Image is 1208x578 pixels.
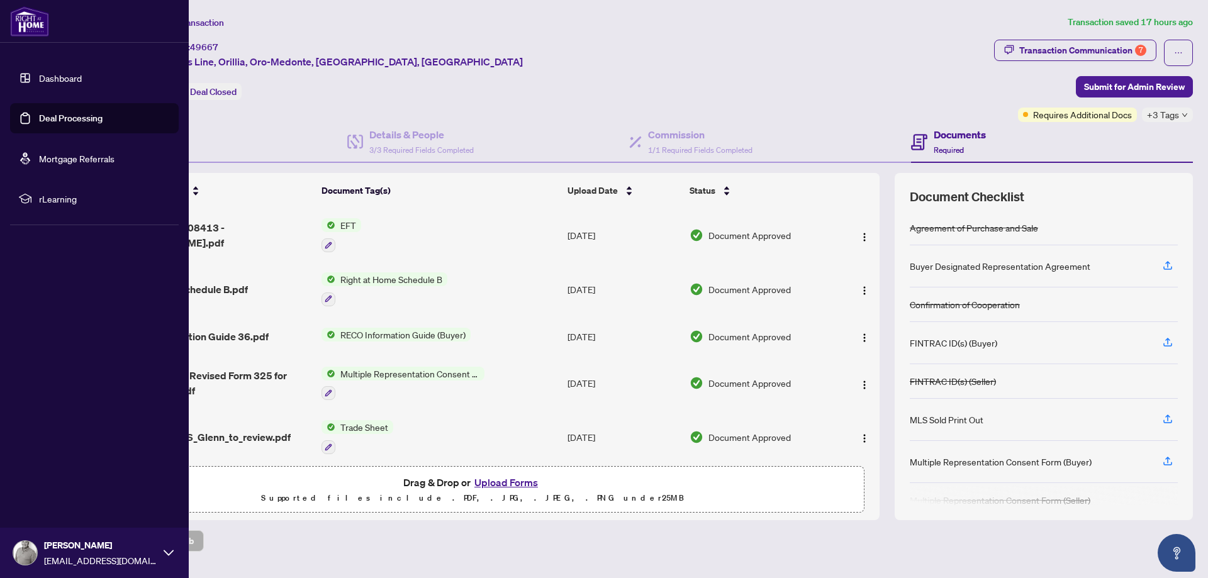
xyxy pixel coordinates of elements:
span: Document Approved [708,282,791,296]
span: Upload Date [568,184,618,197]
span: Document Approved [708,330,791,343]
button: Status IconTrade Sheet [322,420,393,454]
div: Confirmation of Cooperation [910,297,1020,311]
span: Requires Additional Docs [1033,108,1132,121]
button: Status IconEFT [322,218,361,252]
span: Document Approved [708,376,791,390]
span: Multiple Representation Consent Form (Seller) [335,367,484,381]
img: Logo [859,433,870,443]
span: +3 Tags [1147,108,1179,122]
button: Status IconRight at Home Schedule B [322,272,447,306]
span: RECO Information Guide 36.pdf [124,329,269,344]
div: Status: [156,83,242,100]
span: ellipsis [1174,48,1183,57]
span: Document Approved [708,228,791,242]
th: Status [685,173,837,208]
span: View Transaction [157,17,224,28]
span: down [1182,112,1188,118]
button: Logo [854,326,875,347]
button: Open asap [1158,534,1195,572]
span: 99 Bass Line, Orillia, Oro-Medonte, [GEOGRAPHIC_DATA], [GEOGRAPHIC_DATA] [156,54,523,69]
button: Logo [854,225,875,245]
span: Document Checklist [910,188,1024,206]
div: 7 [1135,45,1146,56]
article: Transaction saved 17 hours ago [1068,15,1193,30]
span: 2508413_-_TS_Glenn_to_review.pdf [124,430,291,445]
span: Status [690,184,715,197]
img: Status Icon [322,218,335,232]
td: [DATE] [562,410,685,464]
a: Deal Processing [39,113,103,124]
button: Status IconMultiple Representation Consent Form (Seller) [322,367,484,401]
img: Document Status [690,430,703,444]
div: Multiple Representation Consent Form (Buyer) [910,455,1092,469]
button: Logo [854,279,875,299]
span: RECO Information Guide (Buyer) [335,328,471,342]
img: Document Status [690,376,703,390]
img: Logo [859,286,870,296]
img: Status Icon [322,367,335,381]
span: Submit for Admin Review [1084,77,1185,97]
span: rLearning [39,192,170,206]
img: Status Icon [322,328,335,342]
img: Document Status [690,282,703,296]
div: Transaction Communication [1019,40,1146,60]
div: FINTRAC ID(s) (Seller) [910,374,996,388]
img: Document Status [690,228,703,242]
span: Right at Home Schedule B [335,272,447,286]
img: Profile Icon [13,541,37,565]
p: Supported files include .PDF, .JPG, .JPEG, .PNG under 25 MB [89,491,856,506]
img: Logo [859,333,870,343]
span: Drag & Drop or [403,474,542,491]
th: Upload Date [562,173,685,208]
img: Logo [859,232,870,242]
span: Drag & Drop orUpload FormsSupported files include .PDF, .JPG, .JPEG, .PNG under25MB [81,467,864,513]
img: logo [10,6,49,36]
div: Buyer Designated Representation Agreement [910,259,1090,273]
button: Upload Forms [471,474,542,491]
div: MLS Sold Print Out [910,413,983,426]
th: (23) File Name [119,173,316,208]
span: Required [934,145,964,155]
h4: Details & People [369,127,474,142]
a: Mortgage Referrals [39,153,115,164]
td: [DATE] [562,357,685,411]
span: EFT [335,218,361,232]
span: 3/3 Required Fields Completed [369,145,474,155]
span: Deal Closed [190,86,237,97]
span: Document Approved [708,430,791,444]
h4: Documents [934,127,986,142]
img: Status Icon [322,272,335,286]
span: 49667 [190,42,218,53]
img: Status Icon [322,420,335,434]
img: Logo [859,380,870,390]
span: Agent EFT 2508413 - [PERSON_NAME].pdf [124,220,311,250]
button: Logo [854,427,875,447]
th: Document Tag(s) [316,173,563,208]
span: Trade Sheet [335,420,393,434]
span: [PERSON_NAME] [44,538,157,552]
td: [DATE] [562,208,685,262]
span: 99 Bass Line - Revised Form 325 for compliance.pdf [124,368,311,398]
button: Logo [854,373,875,393]
button: Submit for Admin Review [1076,76,1193,97]
h4: Commission [648,127,752,142]
div: FINTRAC ID(s) (Buyer) [910,336,997,350]
td: [DATE] [562,316,685,357]
td: [DATE] [562,262,685,316]
a: Dashboard [39,72,82,84]
img: Document Status [690,330,703,343]
span: 1/1 Required Fields Completed [648,145,752,155]
span: [EMAIL_ADDRESS][DOMAIN_NAME] [44,553,157,567]
button: Status IconRECO Information Guide (Buyer) [322,328,471,342]
div: Agreement of Purchase and Sale [910,221,1038,235]
button: Transaction Communication7 [994,40,1156,61]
